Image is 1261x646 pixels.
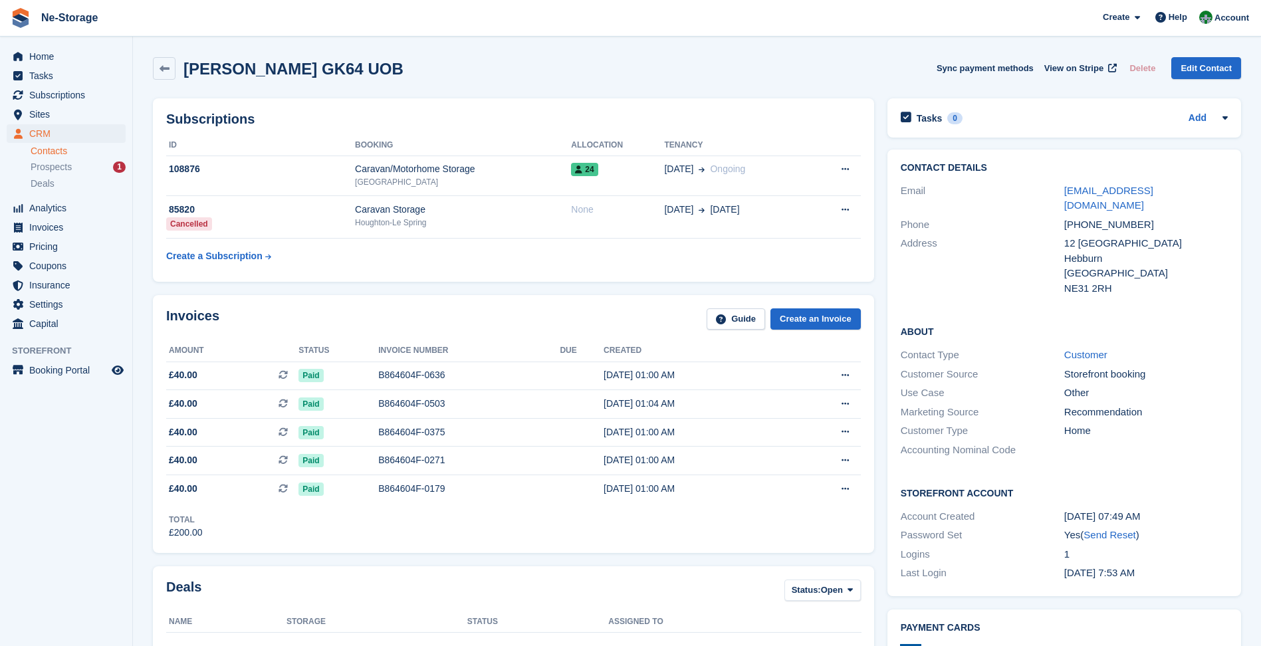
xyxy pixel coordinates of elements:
span: Home [29,47,109,66]
div: 1 [1064,547,1228,562]
div: None [571,203,664,217]
div: Home [1064,423,1228,439]
a: menu [7,66,126,85]
a: Send Reset [1084,529,1135,540]
span: £40.00 [169,397,197,411]
span: [DATE] [664,162,693,176]
span: Ongoing [710,163,745,174]
a: [EMAIL_ADDRESS][DOMAIN_NAME] [1064,185,1153,211]
h2: Storefront Account [901,486,1228,499]
div: [DATE] 01:04 AM [604,397,788,411]
span: Capital [29,314,109,333]
div: B864604F-0271 [378,453,560,467]
th: Name [166,611,287,633]
h2: Tasks [917,112,943,124]
th: Storage [287,611,467,633]
time: 2025-05-14 06:53:57 UTC [1064,567,1135,578]
a: menu [7,218,126,237]
th: Tenancy [664,135,810,156]
a: menu [7,237,126,256]
div: Password Set [901,528,1064,543]
div: B864604F-0375 [378,425,560,439]
h2: About [901,324,1228,338]
span: £40.00 [169,482,197,496]
div: Use Case [901,385,1064,401]
div: Yes [1064,528,1228,543]
th: Created [604,340,788,362]
h2: Invoices [166,308,219,330]
div: Caravan Storage [355,203,571,217]
span: Analytics [29,199,109,217]
div: 85820 [166,203,355,217]
div: Marketing Source [901,405,1064,420]
th: Booking [355,135,571,156]
button: Delete [1124,57,1161,79]
div: Contact Type [901,348,1064,363]
span: £40.00 [169,368,197,382]
div: Houghton-Le Spring [355,217,571,229]
div: Create a Subscription [166,249,263,263]
a: Create an Invoice [770,308,861,330]
th: Amount [166,340,298,362]
span: Paid [298,369,323,382]
h2: Payment cards [901,623,1228,633]
div: [DATE] 01:00 AM [604,453,788,467]
img: stora-icon-8386f47178a22dfd0bd8f6a31ec36ba5ce8667c1dd55bd0f319d3a0aa187defe.svg [11,8,31,28]
div: [DATE] 01:00 AM [604,368,788,382]
h2: Deals [166,580,201,604]
th: Allocation [571,135,664,156]
a: menu [7,276,126,294]
a: menu [7,47,126,66]
a: Preview store [110,362,126,378]
span: Subscriptions [29,86,109,104]
div: [DATE] 01:00 AM [604,425,788,439]
a: menu [7,199,126,217]
div: [GEOGRAPHIC_DATA] [355,176,571,188]
a: menu [7,361,126,379]
span: CRM [29,124,109,143]
button: Sync payment methods [937,57,1034,79]
a: Add [1189,111,1206,126]
a: Ne-Storage [36,7,103,29]
span: Paid [298,397,323,411]
img: Charlotte Nesbitt [1199,11,1212,24]
a: menu [7,257,126,275]
span: Booking Portal [29,361,109,379]
span: Prospects [31,161,72,173]
h2: Contact Details [901,163,1228,173]
div: Cancelled [166,217,212,231]
span: Coupons [29,257,109,275]
div: B864604F-0179 [378,482,560,496]
span: Paid [298,454,323,467]
div: Other [1064,385,1228,401]
span: £40.00 [169,425,197,439]
div: Caravan/Motorhome Storage [355,162,571,176]
span: Storefront [12,344,132,358]
span: Tasks [29,66,109,85]
span: View on Stripe [1044,62,1103,75]
div: Customer Source [901,367,1064,382]
a: View on Stripe [1039,57,1119,79]
div: [DATE] 07:49 AM [1064,509,1228,524]
a: Guide [707,308,765,330]
span: Status: [792,584,821,597]
div: Recommendation [1064,405,1228,420]
button: Status: Open [784,580,861,601]
h2: Subscriptions [166,112,861,127]
div: B864604F-0503 [378,397,560,411]
span: ( ) [1080,529,1139,540]
div: 1 [113,161,126,173]
th: ID [166,135,355,156]
div: [DATE] 01:00 AM [604,482,788,496]
div: B864604F-0636 [378,368,560,382]
span: Settings [29,295,109,314]
span: Open [821,584,843,597]
th: Due [560,340,604,362]
h2: [PERSON_NAME] GK64 UOB [183,60,403,78]
div: Phone [901,217,1064,233]
div: Customer Type [901,423,1064,439]
span: Create [1103,11,1129,24]
div: Total [169,514,203,526]
span: Paid [298,483,323,496]
a: menu [7,105,126,124]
